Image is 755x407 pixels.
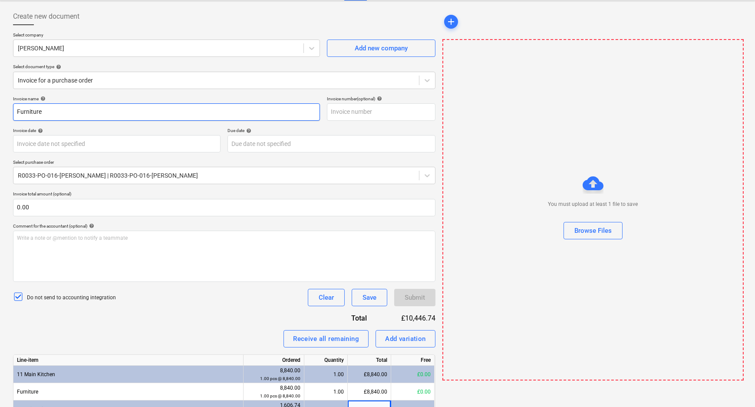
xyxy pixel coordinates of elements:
span: 11 Main Kitchen [17,371,55,377]
div: Browse Files [574,225,612,236]
button: Add variation [376,330,435,347]
button: Receive all remaining [284,330,369,347]
div: Due date [227,128,435,133]
div: £0.00 [391,366,435,383]
div: 8,840.00 [247,367,300,383]
div: Comment for the accountant (optional) [13,223,435,229]
p: Do not send to accounting integration [27,294,116,301]
div: £0.00 [391,383,435,400]
div: Receive all remaining [293,333,359,344]
div: Line-item [13,355,244,366]
input: Invoice number [327,103,435,121]
div: Select document type [13,64,435,69]
div: 8,840.00 [247,384,300,400]
div: Save [363,292,376,303]
span: help [36,128,43,133]
div: Free [391,355,435,366]
p: Invoice total amount (optional) [13,191,435,199]
div: Invoice number (optional) [327,96,435,102]
div: You must upload at least 1 file to saveBrowse Files [442,39,744,381]
span: help [39,96,46,101]
small: 1.00 pcs @ 8,840.00 [260,394,300,398]
small: 1.00 pcs @ 8,840.00 [260,376,300,381]
span: help [244,128,251,133]
span: Create new document [13,11,79,22]
div: Invoice date [13,128,221,133]
span: help [375,96,382,101]
iframe: Chat Widget [712,365,755,407]
p: Select company [13,32,320,40]
div: £8,840.00 [348,383,391,400]
button: Browse Files [564,222,623,239]
button: Add new company [327,40,435,57]
button: Clear [308,289,345,306]
input: Invoice total amount (optional) [13,199,435,216]
span: add [446,17,456,27]
span: help [87,223,94,228]
div: Furniture [13,383,244,400]
div: Total [348,355,391,366]
p: You must upload at least 1 file to save [548,201,638,208]
div: Add variation [385,333,426,344]
input: Due date not specified [227,135,435,152]
input: Invoice date not specified [13,135,221,152]
p: Select purchase order [13,159,435,167]
div: 1.00 [308,366,344,383]
button: Save [352,289,387,306]
div: Ordered [244,355,304,366]
div: Clear [319,292,334,303]
span: help [54,64,61,69]
div: Total [323,313,381,323]
input: Invoice name [13,103,320,121]
div: Add new company [355,43,408,54]
div: £8,840.00 [348,366,391,383]
div: Quantity [304,355,348,366]
div: £10,446.74 [381,313,435,323]
div: Invoice name [13,96,320,102]
div: 1.00 [308,383,344,400]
